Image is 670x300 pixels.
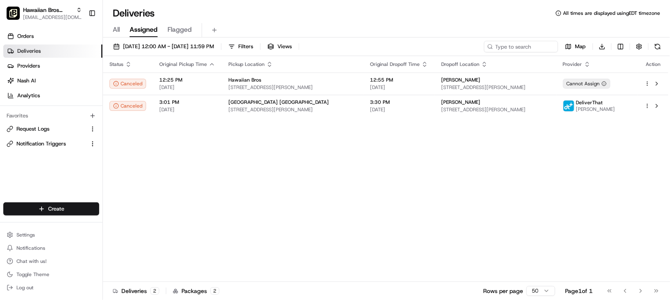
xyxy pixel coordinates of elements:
[484,41,558,52] input: Type to search
[167,25,192,35] span: Flagged
[652,41,663,52] button: Refresh
[370,84,428,91] span: [DATE]
[113,7,155,20] h1: Deliveries
[5,181,66,196] a: 📗Knowledge Base
[73,150,90,157] span: [DATE]
[130,25,158,35] span: Assigned
[16,245,45,251] span: Notifications
[16,125,49,133] span: Request Logs
[16,128,23,135] img: 1736555255976-a54dd68f-1ca7-489b-9aae-adbdc363a1c4
[8,33,150,46] p: Welcome 👋
[561,41,589,52] button: Map
[159,77,215,83] span: 12:25 PM
[23,6,73,14] button: Hawaiian Bros (Glendale_AZ_Bell Rd)
[370,61,420,68] span: Original Dropoff Time
[228,99,329,105] span: [GEOGRAPHIC_DATA] [GEOGRAPHIC_DATA]
[82,204,100,211] span: Pylon
[441,106,550,113] span: [STREET_ADDRESS][PERSON_NAME]
[228,106,357,113] span: [STREET_ADDRESS][PERSON_NAME]
[159,106,215,113] span: [DATE]
[3,89,102,102] a: Analytics
[576,106,615,112] span: [PERSON_NAME]
[238,43,253,50] span: Filters
[563,10,660,16] span: All times are displayed using EDT timezone
[16,271,49,278] span: Toggle Theme
[8,120,21,133] img: Brittany Newman
[70,185,76,192] div: 💻
[17,33,34,40] span: Orders
[26,128,67,134] span: [PERSON_NAME]
[483,287,523,295] p: Rows per page
[210,287,219,295] div: 2
[8,107,55,114] div: Past conversations
[3,282,99,293] button: Log out
[3,45,102,58] a: Deliveries
[563,79,610,89] button: Cannot Assign
[3,242,99,254] button: Notifications
[23,14,82,21] button: [EMAIL_ADDRESS][DOMAIN_NAME]
[109,61,123,68] span: Status
[16,140,66,148] span: Notification Triggers
[563,61,582,68] span: Provider
[159,84,215,91] span: [DATE]
[16,232,35,238] span: Settings
[8,8,25,25] img: Nash
[109,101,146,111] button: Canceled
[8,185,15,192] div: 📗
[58,204,100,211] a: Powered byPylon
[109,41,218,52] button: [DATE] 12:00 AM - [DATE] 11:59 PM
[123,43,214,50] span: [DATE] 12:00 AM - [DATE] 11:59 PM
[128,105,150,115] button: See all
[21,53,136,62] input: Clear
[3,122,99,136] button: Request Logs
[441,99,480,105] span: [PERSON_NAME]
[16,258,47,265] span: Chat with us!
[3,74,102,87] a: Nash AI
[150,287,159,295] div: 2
[3,255,99,267] button: Chat with us!
[159,61,207,68] span: Original Pickup Time
[17,79,32,94] img: 9188753566659_6852d8bf1fb38e338040_72.png
[576,99,603,106] span: DeliverThat
[370,99,428,105] span: 3:30 PM
[3,137,99,150] button: Notification Triggers
[3,202,99,216] button: Create
[3,109,99,122] div: Favorites
[228,84,357,91] span: [STREET_ADDRESS][PERSON_NAME]
[66,181,135,196] a: 💻API Documentation
[575,43,586,50] span: Map
[264,41,295,52] button: Views
[173,287,219,295] div: Packages
[16,150,23,157] img: 1736555255976-a54dd68f-1ca7-489b-9aae-adbdc363a1c4
[17,47,41,55] span: Deliveries
[370,106,428,113] span: [DATE]
[225,41,257,52] button: Filters
[7,125,86,133] a: Request Logs
[441,61,479,68] span: Dropoff Location
[78,184,132,192] span: API Documentation
[113,25,120,35] span: All
[3,30,102,43] a: Orders
[3,269,99,280] button: Toggle Theme
[159,99,215,105] span: 3:01 PM
[8,142,21,155] img: Masood Aslam
[37,79,135,87] div: Start new chat
[370,77,428,83] span: 12:55 PM
[48,205,64,213] span: Create
[16,184,63,192] span: Knowledge Base
[109,79,146,89] button: Canceled
[563,101,574,111] img: profile_deliverthat_partner.png
[73,128,90,134] span: [DATE]
[3,59,102,73] a: Providers
[26,150,67,157] span: [PERSON_NAME]
[644,61,662,68] div: Action
[441,84,550,91] span: [STREET_ADDRESS][PERSON_NAME]
[3,3,85,23] button: Hawaiian Bros (Glendale_AZ_Bell Rd)Hawaiian Bros (Glendale_AZ_Bell Rd)[EMAIL_ADDRESS][DOMAIN_NAME]
[565,287,593,295] div: Page 1 of 1
[441,77,480,83] span: [PERSON_NAME]
[140,81,150,91] button: Start new chat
